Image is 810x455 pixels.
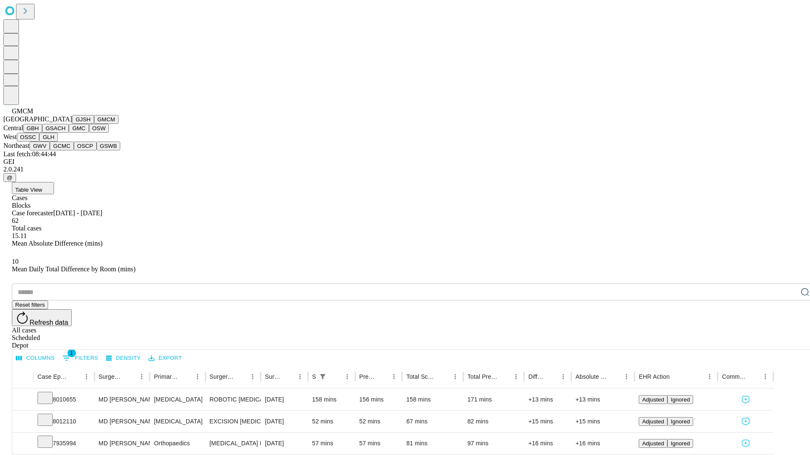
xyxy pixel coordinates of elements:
span: @ [7,174,13,181]
button: Show filters [317,371,329,383]
button: Sort [329,371,341,383]
div: 8012110 [38,411,90,432]
button: GSWB [97,142,121,150]
button: Sort [124,371,136,383]
div: [MEDICAL_DATA] MEDIAL OR LATERAL MENISCECTOMY [210,433,256,454]
button: Menu [247,371,259,383]
button: Expand [16,436,29,451]
div: 82 mins [467,411,520,432]
span: [GEOGRAPHIC_DATA] [3,115,72,123]
div: 1 active filter [317,371,329,383]
div: ROBOTIC [MEDICAL_DATA] REPAIR [MEDICAL_DATA] INITIAL [210,389,256,410]
button: GJSH [72,115,94,124]
button: Menu [388,371,400,383]
div: 171 mins [467,389,520,410]
button: Sort [376,371,388,383]
span: Adjusted [642,418,664,425]
div: +15 mins [528,411,567,432]
button: Select columns [14,352,57,365]
span: Ignored [671,440,690,447]
span: Case forecaster [12,209,53,217]
span: West [3,133,17,140]
button: Sort [437,371,449,383]
div: Comments [722,373,746,380]
div: [DATE] [265,411,304,432]
span: Mean Daily Total Difference by Room (mins) [12,265,135,273]
button: Adjusted [639,439,667,448]
div: 52 mins [312,411,351,432]
button: GMC [69,124,89,133]
div: MD [PERSON_NAME] [PERSON_NAME] Md [99,433,146,454]
div: Orthopaedics [154,433,201,454]
div: 67 mins [406,411,459,432]
button: Sort [69,371,81,383]
button: Refresh data [12,309,72,326]
button: @ [3,173,16,182]
div: Absolute Difference [575,373,608,380]
div: Primary Service [154,373,178,380]
div: Surgeon Name [99,373,123,380]
div: +13 mins [575,389,630,410]
div: [MEDICAL_DATA] [154,411,201,432]
span: Ignored [671,396,690,403]
div: 156 mins [359,389,398,410]
span: Total cases [12,225,41,232]
div: Total Scheduled Duration [406,373,437,380]
button: Expand [16,393,29,407]
button: Menu [557,371,569,383]
button: OSCP [74,142,97,150]
div: +13 mins [528,389,567,410]
span: Table View [15,187,42,193]
div: 158 mins [312,389,351,410]
div: GEI [3,158,807,166]
button: Export [146,352,184,365]
div: +16 mins [575,433,630,454]
span: Northeast [3,142,30,149]
div: 7935994 [38,433,90,454]
button: Menu [294,371,306,383]
span: Adjusted [642,396,664,403]
div: 97 mins [467,433,520,454]
span: Mean Absolute Difference (mins) [12,240,103,247]
button: Ignored [667,395,693,404]
button: Density [104,352,143,365]
button: Reset filters [12,300,48,309]
span: Central [3,124,23,131]
div: MD [PERSON_NAME] [PERSON_NAME] [99,411,146,432]
button: OSW [89,124,109,133]
div: MD [PERSON_NAME] [PERSON_NAME] [99,389,146,410]
div: Scheduled In Room Duration [312,373,316,380]
button: Sort [609,371,621,383]
div: 57 mins [312,433,351,454]
button: GSACH [42,124,69,133]
button: Ignored [667,417,693,426]
div: Case Epic Id [38,373,68,380]
button: Adjusted [639,417,667,426]
div: Difference [528,373,545,380]
div: 2.0.241 [3,166,807,173]
div: [DATE] [265,433,304,454]
button: Sort [498,371,510,383]
button: Sort [670,371,682,383]
button: Menu [704,371,715,383]
span: Ignored [671,418,690,425]
button: Ignored [667,439,693,448]
button: Adjusted [639,395,667,404]
button: Menu [449,371,461,383]
button: Menu [341,371,353,383]
div: 8010655 [38,389,90,410]
span: 62 [12,217,19,224]
div: Predicted In Room Duration [359,373,376,380]
button: Sort [545,371,557,383]
span: [DATE] - [DATE] [53,209,102,217]
div: 52 mins [359,411,398,432]
div: 158 mins [406,389,459,410]
div: EXCISION [MEDICAL_DATA] LESION EXCEPT [MEDICAL_DATA] TRUNK ETC 1.1 TO 2.0CM [210,411,256,432]
button: Show filters [60,351,100,365]
div: EHR Action [639,373,670,380]
div: [MEDICAL_DATA] [154,389,201,410]
button: Sort [180,371,192,383]
button: GBH [23,124,42,133]
div: Surgery Date [265,373,281,380]
div: +15 mins [575,411,630,432]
